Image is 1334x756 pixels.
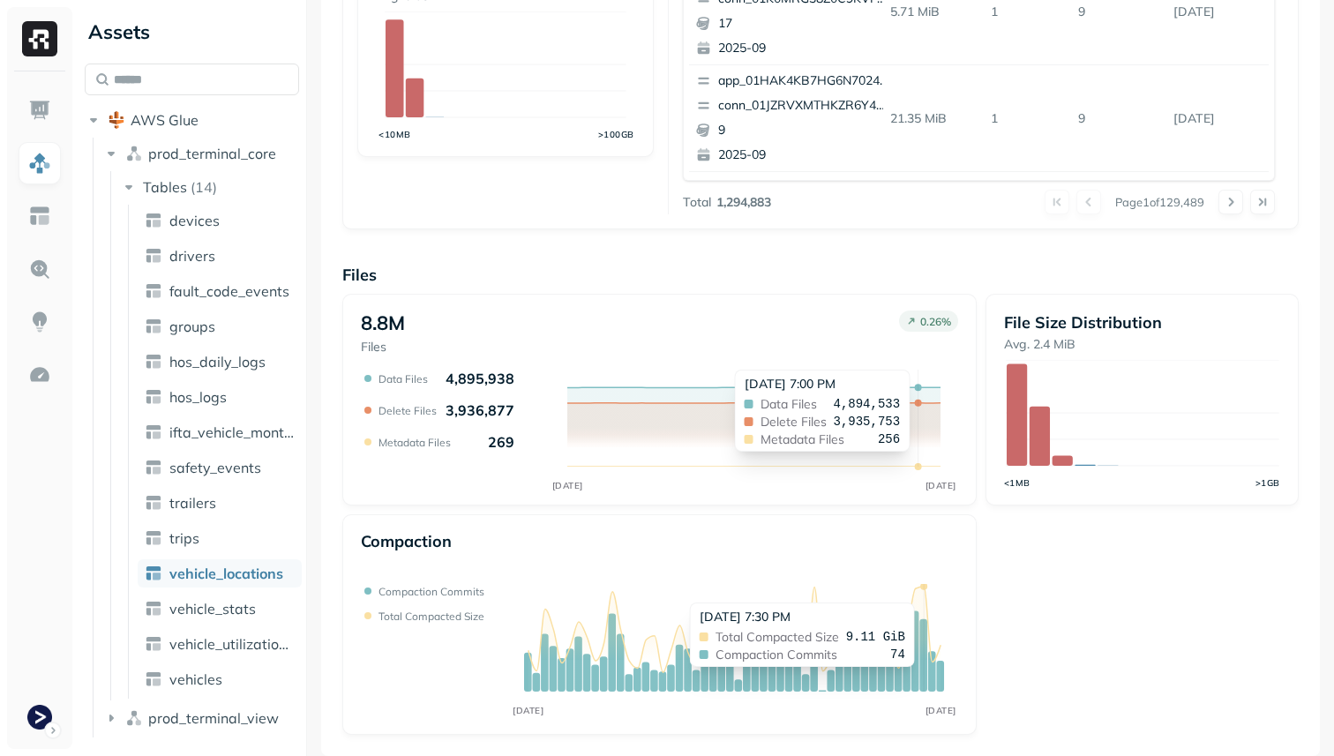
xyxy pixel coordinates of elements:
img: table [145,529,162,547]
p: 9 [718,122,889,139]
span: Total compacted size [716,631,839,643]
button: app_01HAK4KB7HG6N7024210G3S8D5conn_01JZRVXMTHKZR6Y42ZC4JRSF9992025-09 [689,65,897,171]
span: fault_code_events [169,282,289,300]
img: table [145,318,162,335]
a: drivers [138,242,302,270]
span: 4,894,533 [834,398,901,410]
p: 2025-09 [718,40,889,57]
p: Sep 30, 2025 [1166,103,1269,134]
button: prod_terminal_view [102,704,300,732]
p: app_01HAK4KB7HG6N7024210G3S8D5 [718,72,889,90]
button: AWS Glue [85,106,299,134]
span: hos_daily_logs [169,353,266,371]
img: table [145,423,162,441]
span: devices [169,212,220,229]
span: Data Files [761,398,817,410]
div: [DATE] 7:00 PM [745,376,901,393]
span: Delete Files [761,415,827,428]
span: safety_events [169,459,261,476]
span: Tables [143,178,187,196]
div: [DATE] 7:30 PM [700,609,905,625]
tspan: >100GB [598,129,634,139]
img: namespace [125,145,143,162]
img: table [145,282,162,300]
p: Files [361,339,405,356]
img: table [145,247,162,265]
p: 4,895,938 [446,370,514,387]
span: vehicle_stats [169,600,256,618]
span: 3,935,753 [834,415,901,428]
a: fault_code_events [138,277,302,305]
span: 74 [890,648,905,661]
p: Data Files [378,372,428,385]
span: prod_terminal_core [148,145,276,162]
a: vehicle_utilization_day [138,630,302,658]
img: table [145,600,162,618]
a: vehicle_stats [138,595,302,623]
a: hos_logs [138,383,302,411]
img: table [145,388,162,406]
img: table [145,565,162,582]
button: Tables(14) [120,173,301,201]
p: 0.26 % [920,315,951,328]
span: trips [169,529,199,547]
span: 9.11 GiB [846,631,905,643]
p: 9 [1071,103,1166,134]
p: Metadata Files [378,436,451,449]
tspan: [DATE] [551,480,582,491]
tspan: >1GB [1255,477,1280,488]
a: vehicles [138,665,302,693]
p: 1 [984,103,1071,134]
a: trailers [138,489,302,517]
a: hos_daily_logs [138,348,302,376]
p: Avg. 2.4 MiB [1004,336,1280,353]
p: 3,936,877 [446,401,514,419]
span: Compaction commits [716,648,837,661]
tspan: <10MB [378,129,411,139]
a: vehicle_locations [138,559,302,588]
span: groups [169,318,215,335]
img: Dashboard [28,99,51,122]
a: devices [138,206,302,235]
img: table [145,212,162,229]
p: 269 [488,433,514,451]
a: groups [138,312,302,341]
p: Total [683,194,711,211]
p: conn_01JZRVXMTHKZR6Y42ZC4JRSF99 [718,97,889,115]
a: trips [138,524,302,552]
tspan: [DATE] [513,705,543,716]
span: ifta_vehicle_months [169,423,295,441]
img: table [145,459,162,476]
img: Insights [28,311,51,333]
span: 256 [878,433,900,445]
a: safety_events [138,453,302,482]
img: table [145,353,162,371]
img: table [145,635,162,653]
span: drivers [169,247,215,265]
img: Assets [28,152,51,175]
span: Metadata Files [761,433,844,445]
p: 17 [718,15,889,33]
span: AWS Glue [131,111,199,129]
p: Delete Files [378,404,437,417]
p: 21.35 MiB [883,103,985,134]
span: hos_logs [169,388,227,406]
p: 8.8M [361,311,405,335]
span: vehicles [169,670,222,688]
span: vehicle_utilization_day [169,635,295,653]
img: namespace [125,709,143,727]
img: Ryft [22,21,57,56]
p: Compaction commits [378,585,484,598]
p: Page 1 of 129,489 [1115,194,1204,210]
span: trailers [169,494,216,512]
div: Assets [85,18,299,46]
tspan: [DATE] [926,705,956,716]
img: Terminal [27,705,52,730]
p: ( 14 ) [191,178,217,196]
button: app_01HAK4KB7HG6N7024210G3S8D5conn_01K4E08JX4RSJ5PMKC2CPTX1ZZ32025-09 [689,172,897,278]
img: table [145,494,162,512]
p: Files [342,265,1299,285]
tspan: [DATE] [925,480,956,491]
span: vehicle_locations [169,565,283,582]
p: File Size Distribution [1004,312,1280,333]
